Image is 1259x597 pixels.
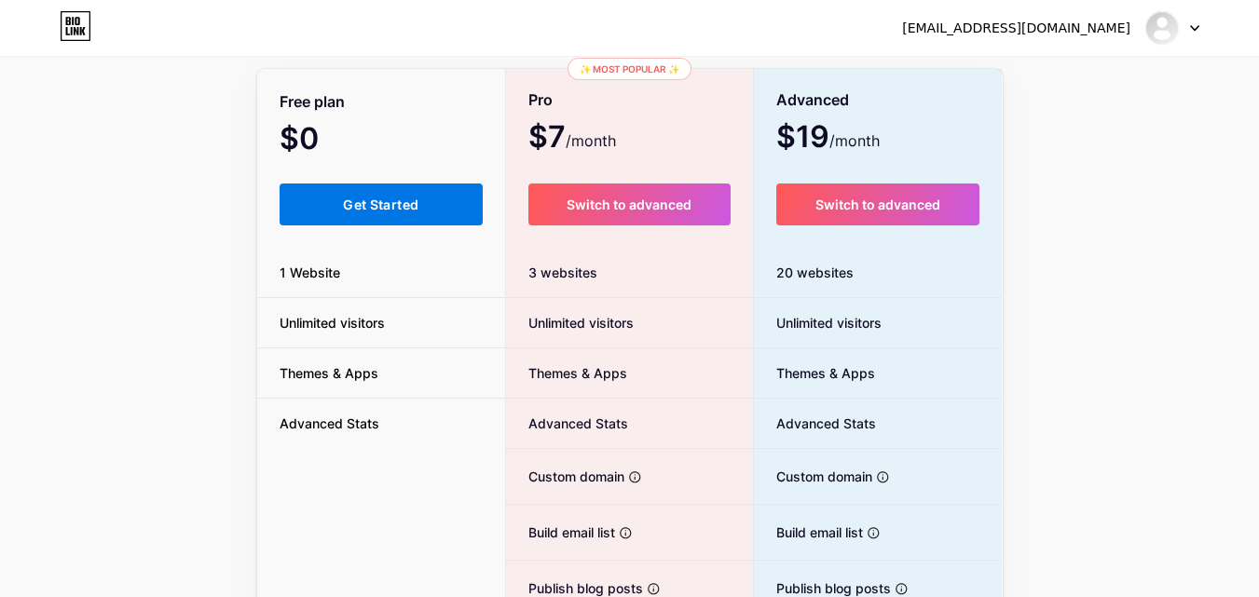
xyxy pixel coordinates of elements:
div: [EMAIL_ADDRESS][DOMAIN_NAME] [902,19,1130,38]
span: Build email list [754,522,863,542]
span: /month [829,129,880,152]
span: Switch to advanced [815,197,940,212]
span: Build email list [506,522,615,542]
span: Switch to advanced [567,197,691,212]
button: Switch to advanced [528,183,731,225]
span: Unlimited visitors [754,313,882,332]
span: Custom domain [506,467,624,486]
div: 20 websites [754,248,1003,298]
span: 1 Website [257,263,363,282]
div: ✨ Most popular ✨ [568,58,691,80]
span: Get Started [343,197,418,212]
span: Unlimited visitors [506,313,634,332]
span: Advanced Stats [506,414,628,433]
span: $19 [776,126,880,152]
span: $0 [280,128,369,154]
span: Unlimited visitors [257,313,407,332]
span: Advanced Stats [754,414,876,433]
span: Free plan [280,86,345,118]
img: hurtinhouston [1144,10,1180,46]
span: Themes & Apps [257,363,401,383]
span: Themes & Apps [754,363,875,383]
span: Custom domain [754,467,872,486]
button: Get Started [280,183,484,225]
span: Advanced Stats [257,414,402,433]
div: 3 websites [506,248,753,298]
span: Pro [528,84,553,116]
button: Switch to advanced [776,183,980,225]
span: Advanced [776,84,849,116]
span: Themes & Apps [506,363,627,383]
span: $7 [528,126,616,152]
span: /month [566,129,616,152]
